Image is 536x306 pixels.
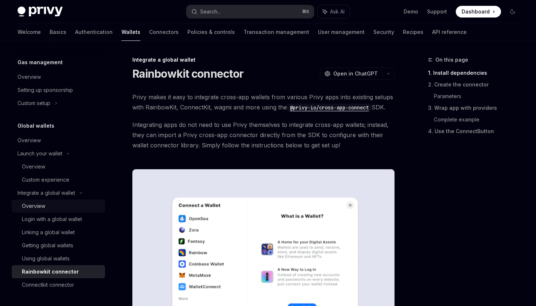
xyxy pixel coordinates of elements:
a: Connectkit connector [12,278,105,291]
a: Transaction management [244,23,309,41]
a: Overview [12,134,105,147]
a: @privy-io/cross-app-connect [287,104,372,111]
a: User management [318,23,365,41]
a: Policies & controls [187,23,235,41]
div: Getting global wallets [22,241,73,250]
span: Privy makes it easy to integrate cross-app wallets from various Privy apps into existing setups w... [132,92,395,112]
div: Using global wallets [22,254,70,263]
a: Authentication [75,23,113,41]
h1: Rainbowkit connector [132,67,244,80]
span: Ask AI [330,8,345,15]
div: Login with a global wallet [22,215,82,224]
span: Open in ChatGPT [333,70,378,77]
h5: Global wallets [18,121,54,130]
div: Custom setup [18,99,50,108]
a: Rainbowkit connector [12,265,105,278]
div: Linking a global wallet [22,228,75,237]
div: Overview [18,73,41,81]
a: Overview [12,200,105,213]
a: Welcome [18,23,41,41]
a: Overview [12,70,105,84]
div: Integrate a global wallet [18,189,75,197]
button: Open in ChatGPT [320,67,382,80]
a: Basics [50,23,66,41]
div: Setting up sponsorship [18,86,73,94]
div: Overview [22,162,45,171]
div: Rainbowkit connector [22,267,79,276]
a: Getting global wallets [12,239,105,252]
a: 2. Create the connector [428,79,524,90]
div: Integrate a global wallet [132,56,395,63]
button: Toggle dark mode [507,6,518,18]
a: Complete example [434,114,524,125]
a: Dashboard [456,6,501,18]
a: Overview [12,160,105,173]
button: Ask AI [318,5,350,18]
div: Overview [22,202,45,210]
span: Dashboard [462,8,490,15]
div: Launch your wallet [18,149,62,158]
div: Overview [18,136,41,145]
a: Setting up sponsorship [12,84,105,97]
div: Search... [200,7,221,16]
a: Support [427,8,447,15]
span: ⌘ K [302,9,310,15]
span: Integrating apps do not need to use Privy themselves to integrate cross-app wallets; instead, the... [132,120,395,150]
button: Search...⌘K [186,5,314,18]
a: 1. Install dependencies [428,67,524,79]
a: Login with a global wallet [12,213,105,226]
h5: Gas management [18,58,63,67]
code: @privy-io/cross-app-connect [287,104,372,112]
a: Wallets [121,23,140,41]
a: 4. Use the ConnectButton [428,125,524,137]
a: Connectors [149,23,179,41]
a: Recipes [403,23,423,41]
a: Using global wallets [12,252,105,265]
a: Custom experience [12,173,105,186]
div: Custom experience [22,175,69,184]
a: Linking a global wallet [12,226,105,239]
a: 3. Wrap app with providers [428,102,524,114]
span: On this page [435,55,468,64]
img: dark logo [18,7,63,17]
a: Security [373,23,394,41]
a: Parameters [434,90,524,102]
div: Connectkit connector [22,280,74,289]
a: Demo [404,8,418,15]
a: API reference [432,23,467,41]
